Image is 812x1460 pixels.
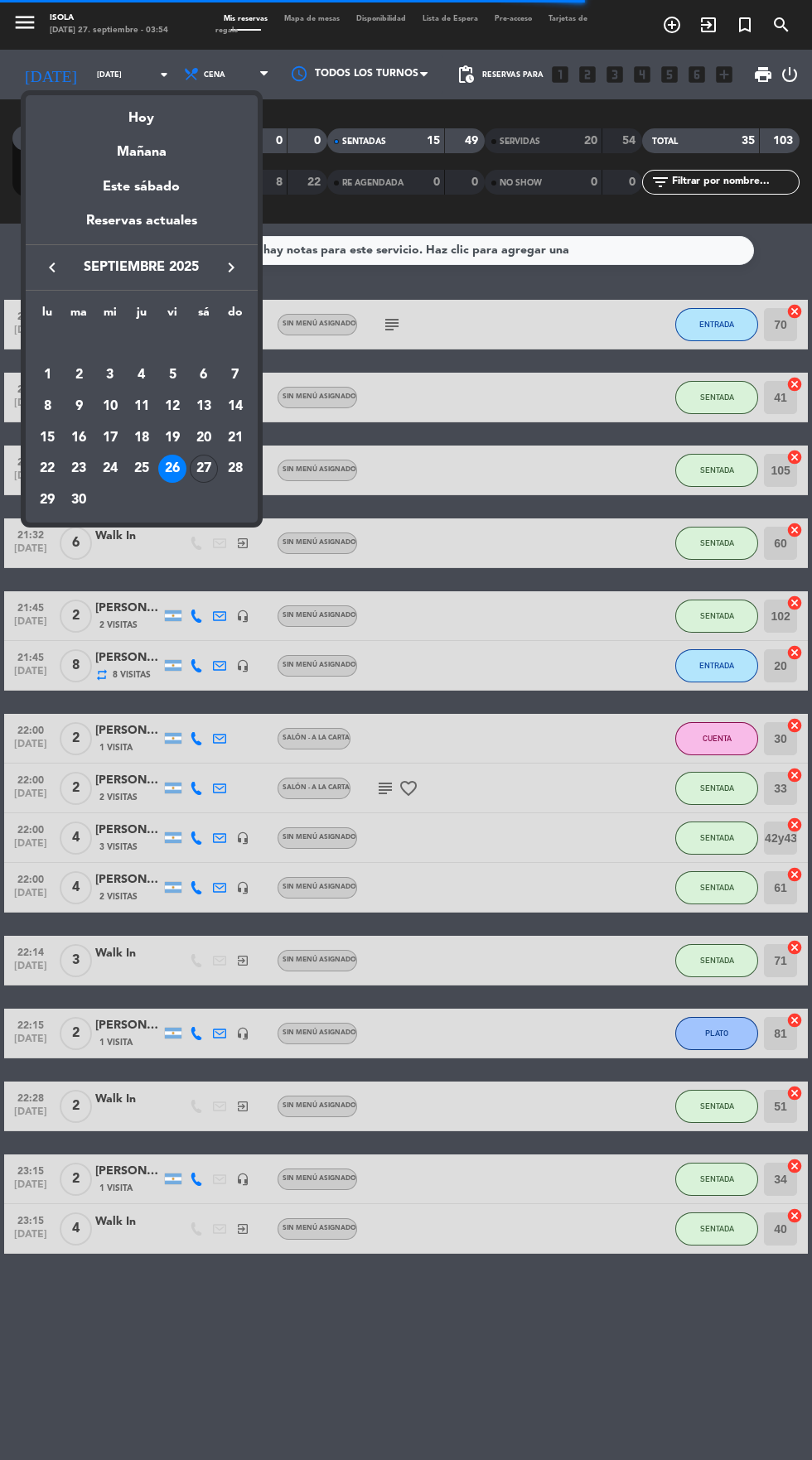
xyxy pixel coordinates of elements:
[32,422,64,454] td: 15 de septiembre de 2025
[65,361,93,389] div: 2
[63,359,94,391] td: 2 de septiembre de 2025
[63,391,94,422] td: 9 de septiembre de 2025
[32,454,64,485] td: 22 de septiembre de 2025
[32,391,64,422] td: 8 de septiembre de 2025
[26,95,258,129] div: Hoy
[128,393,156,421] div: 11
[126,422,157,454] td: 18 de septiembre de 2025
[63,303,94,329] th: martes
[126,391,157,422] td: 11 de septiembre de 2025
[63,484,94,516] td: 30 de septiembre de 2025
[157,454,188,485] td: 26 de septiembre de 2025
[190,424,218,452] div: 20
[96,455,124,483] div: 24
[221,361,249,389] div: 7
[220,303,251,329] th: domingo
[126,359,157,391] td: 4 de septiembre de 2025
[33,393,61,421] div: 8
[190,393,218,421] div: 13
[216,257,246,278] button: keyboard_arrow_right
[94,454,126,485] td: 24 de septiembre de 2025
[63,422,94,454] td: 16 de septiembre de 2025
[188,391,220,422] td: 13 de septiembre de 2025
[190,455,218,483] div: 27
[128,455,156,483] div: 25
[33,361,61,389] div: 1
[188,422,220,454] td: 20 de septiembre de 2025
[96,424,124,452] div: 17
[96,393,124,421] div: 10
[32,484,64,516] td: 29 de septiembre de 2025
[190,361,218,389] div: 6
[158,424,186,452] div: 19
[96,361,124,389] div: 3
[37,257,67,278] button: keyboard_arrow_left
[94,303,126,329] th: miércoles
[157,359,188,391] td: 5 de septiembre de 2025
[32,303,64,329] th: lunes
[188,303,220,329] th: sábado
[32,359,64,391] td: 1 de septiembre de 2025
[128,424,156,452] div: 18
[33,486,61,514] div: 29
[65,393,93,421] div: 9
[94,391,126,422] td: 10 de septiembre de 2025
[33,455,61,483] div: 22
[158,393,186,421] div: 12
[26,129,258,163] div: Mañana
[158,455,186,483] div: 26
[220,391,251,422] td: 14 de septiembre de 2025
[26,210,258,244] div: Reservas actuales
[94,359,126,391] td: 3 de septiembre de 2025
[67,257,216,278] span: septiembre 2025
[220,422,251,454] td: 21 de septiembre de 2025
[32,329,251,360] td: SEP.
[65,455,93,483] div: 23
[188,454,220,485] td: 27 de septiembre de 2025
[26,164,258,210] div: Este sábado
[33,424,61,452] div: 15
[94,422,126,454] td: 17 de septiembre de 2025
[42,258,62,277] i: keyboard_arrow_left
[126,303,157,329] th: jueves
[126,454,157,485] td: 25 de septiembre de 2025
[220,359,251,391] td: 7 de septiembre de 2025
[221,393,249,421] div: 14
[157,303,188,329] th: viernes
[221,455,249,483] div: 28
[221,258,241,277] i: keyboard_arrow_right
[128,361,156,389] div: 4
[65,486,93,514] div: 30
[65,424,93,452] div: 16
[63,454,94,485] td: 23 de septiembre de 2025
[188,359,220,391] td: 6 de septiembre de 2025
[157,391,188,422] td: 12 de septiembre de 2025
[158,361,186,389] div: 5
[157,422,188,454] td: 19 de septiembre de 2025
[220,454,251,485] td: 28 de septiembre de 2025
[221,424,249,452] div: 21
